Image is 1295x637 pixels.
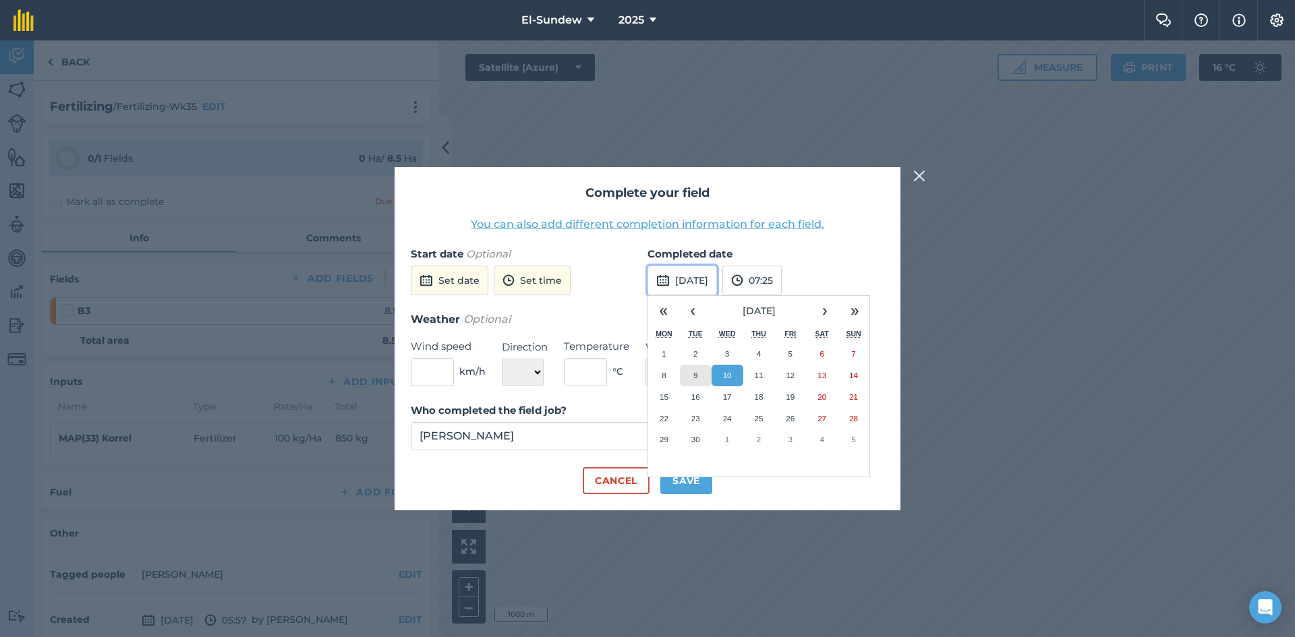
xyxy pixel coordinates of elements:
span: [DATE] [743,305,776,317]
button: 5 September 2025 [774,343,806,365]
button: 1 October 2025 [712,429,743,450]
abbr: Friday [784,330,796,338]
img: A question mark icon [1193,13,1209,27]
button: 11 September 2025 [743,365,775,386]
button: › [810,296,840,326]
abbr: 7 September 2025 [851,349,855,358]
span: 2025 [618,12,644,28]
img: svg+xml;base64,PHN2ZyB4bWxucz0iaHR0cDovL3d3dy53My5vcmcvMjAwMC9zdmciIHdpZHRoPSIxNyIgaGVpZ2h0PSIxNy... [1232,12,1246,28]
abbr: Monday [656,330,672,338]
abbr: 21 September 2025 [849,392,858,401]
button: 21 September 2025 [838,386,869,408]
abbr: Saturday [815,330,829,338]
button: 2 September 2025 [680,343,712,365]
button: 16 September 2025 [680,386,712,408]
button: 7 September 2025 [838,343,869,365]
abbr: 8 September 2025 [662,371,666,380]
abbr: 13 September 2025 [817,371,826,380]
abbr: 23 September 2025 [691,414,700,423]
button: You can also add different completion information for each field. [471,216,824,233]
button: 20 September 2025 [806,386,838,408]
strong: Who completed the field job? [411,404,567,417]
img: svg+xml;base64,PHN2ZyB4bWxucz0iaHR0cDovL3d3dy53My5vcmcvMjAwMC9zdmciIHdpZHRoPSIyMiIgaGVpZ2h0PSIzMC... [913,168,925,184]
abbr: 17 September 2025 [723,392,732,401]
button: 12 September 2025 [774,365,806,386]
label: Wind speed [411,338,486,355]
button: Save [660,467,712,494]
img: svg+xml;base64,PD94bWwgdmVyc2lvbj0iMS4wIiBlbmNvZGluZz0idXRmLTgiPz4KPCEtLSBHZW5lcmF0b3I6IEFkb2JlIE... [420,272,433,289]
abbr: 25 September 2025 [754,414,763,423]
button: 4 September 2025 [743,343,775,365]
abbr: 30 September 2025 [691,435,700,444]
button: 25 September 2025 [743,408,775,429]
button: 13 September 2025 [806,365,838,386]
button: 17 September 2025 [712,386,743,408]
abbr: 3 October 2025 [788,435,793,444]
button: 14 September 2025 [838,365,869,386]
button: 15 September 2025 [648,386,680,408]
label: Weather [645,339,712,355]
abbr: 1 October 2025 [725,435,729,444]
span: km/h [459,364,486,379]
button: 8 September 2025 [648,365,680,386]
div: Open Intercom Messenger [1249,591,1282,624]
button: 24 September 2025 [712,408,743,429]
button: 07:25 [722,266,782,295]
button: 23 September 2025 [680,408,712,429]
button: Set date [411,266,488,295]
h2: Complete your field [411,183,884,203]
img: svg+xml;base64,PD94bWwgdmVyc2lvbj0iMS4wIiBlbmNvZGluZz0idXRmLTgiPz4KPCEtLSBHZW5lcmF0b3I6IEFkb2JlIE... [656,272,670,289]
img: svg+xml;base64,PD94bWwgdmVyc2lvbj0iMS4wIiBlbmNvZGluZz0idXRmLTgiPz4KPCEtLSBHZW5lcmF0b3I6IEFkb2JlIE... [502,272,515,289]
button: 3 October 2025 [774,429,806,450]
button: [DATE] [647,266,717,295]
abbr: 9 September 2025 [693,371,697,380]
abbr: Thursday [751,330,766,338]
button: 26 September 2025 [774,408,806,429]
abbr: 27 September 2025 [817,414,826,423]
button: 6 September 2025 [806,343,838,365]
abbr: 19 September 2025 [786,392,795,401]
abbr: 20 September 2025 [817,392,826,401]
abbr: 6 September 2025 [819,349,824,358]
abbr: 5 October 2025 [851,435,855,444]
button: 3 September 2025 [712,343,743,365]
abbr: 12 September 2025 [786,371,795,380]
button: ‹ [678,296,708,326]
button: 19 September 2025 [774,386,806,408]
img: A cog icon [1269,13,1285,27]
button: Set time [494,266,571,295]
img: Two speech bubbles overlapping with the left bubble in the forefront [1155,13,1172,27]
h3: Weather [411,311,884,328]
span: ° C [612,364,623,379]
button: 22 September 2025 [648,408,680,429]
abbr: 28 September 2025 [849,414,858,423]
button: 1 September 2025 [648,343,680,365]
abbr: Tuesday [689,330,703,338]
span: El-Sundew [521,12,582,28]
abbr: 14 September 2025 [849,371,858,380]
abbr: 5 September 2025 [788,349,793,358]
abbr: 11 September 2025 [754,371,763,380]
button: 4 October 2025 [806,429,838,450]
img: svg+xml;base64,PD94bWwgdmVyc2lvbj0iMS4wIiBlbmNvZGluZz0idXRmLTgiPz4KPCEtLSBHZW5lcmF0b3I6IEFkb2JlIE... [731,272,743,289]
button: 27 September 2025 [806,408,838,429]
button: 2 October 2025 [743,429,775,450]
abbr: 29 September 2025 [660,435,668,444]
label: Temperature [564,338,629,355]
strong: Completed date [647,247,732,260]
button: 29 September 2025 [648,429,680,450]
button: 18 September 2025 [743,386,775,408]
abbr: 22 September 2025 [660,414,668,423]
button: » [840,296,869,326]
abbr: 2 September 2025 [693,349,697,358]
label: Direction [502,339,548,355]
abbr: 24 September 2025 [723,414,732,423]
abbr: Sunday [846,330,861,338]
abbr: 16 September 2025 [691,392,700,401]
img: fieldmargin Logo [13,9,34,31]
button: 28 September 2025 [838,408,869,429]
abbr: 3 September 2025 [725,349,729,358]
abbr: 1 September 2025 [662,349,666,358]
button: « [648,296,678,326]
abbr: 15 September 2025 [660,392,668,401]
